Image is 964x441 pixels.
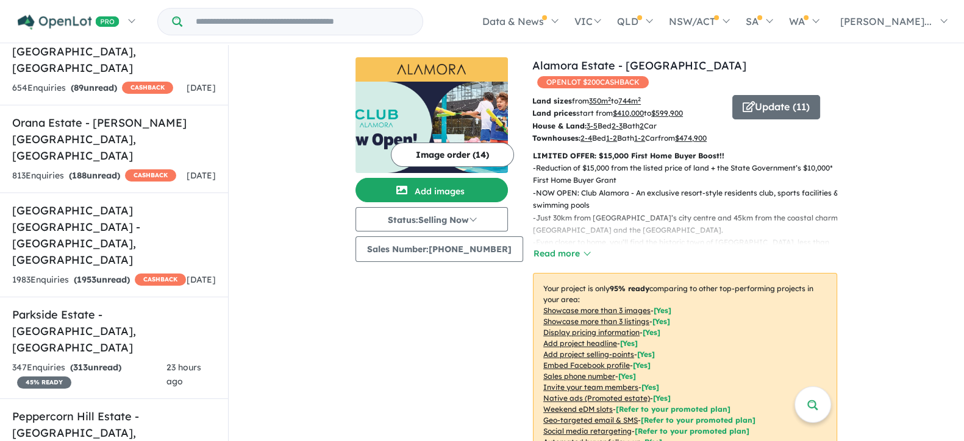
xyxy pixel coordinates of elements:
strong: ( unread) [69,170,120,181]
span: to [611,96,641,105]
a: Alamora Estate - [GEOGRAPHIC_DATA] [532,58,746,72]
span: [ Yes ] [652,317,670,326]
span: CASHBACK [135,273,186,286]
h5: Olivine Estate - [GEOGRAPHIC_DATA] , [GEOGRAPHIC_DATA] [12,27,216,76]
u: 3-5 [587,121,598,130]
button: Read more [533,247,590,261]
span: 45 % READY [17,376,71,389]
u: Invite your team members [543,383,638,392]
u: Showcase more than 3 images [543,306,651,315]
span: [Yes] [653,393,671,403]
button: Status:Selling Now [355,207,508,231]
u: $ 599,900 [651,108,683,118]
u: $ 474,900 [675,133,707,143]
sup: 2 [638,96,641,102]
a: Alamora Estate - Tarneit LogoAlamora Estate - Tarneit [355,57,508,173]
h5: [GEOGRAPHIC_DATA] [GEOGRAPHIC_DATA] - [GEOGRAPHIC_DATA] , [GEOGRAPHIC_DATA] [12,202,216,268]
p: - Just 30km from [GEOGRAPHIC_DATA]’s city centre and 45km from the coastal charm of [GEOGRAPHIC_D... [533,212,847,237]
u: Weekend eDM slots [543,404,613,414]
input: Try estate name, suburb, builder or developer [185,9,420,35]
span: 313 [73,362,88,373]
u: Display pricing information [543,328,640,337]
p: - Even closer to home, you’ll find the historic town of [GEOGRAPHIC_DATA], less than 10km away, k... [533,236,847,273]
p: from [532,95,723,107]
u: $ 410,000 [613,108,644,118]
div: 347 Enquir ies [12,361,166,390]
u: 1-2 [606,133,617,143]
span: [ Yes ] [637,350,655,359]
span: 188 [72,170,87,181]
b: 95 % ready [610,284,649,293]
button: Image order (14) [391,143,514,167]
b: Townhouses: [532,133,580,143]
span: CASHBACK [122,82,173,94]
span: 89 [74,82,84,93]
button: Add images [355,178,508,202]
span: [ Yes ] [654,306,671,315]
button: Update (11) [732,95,820,119]
span: [DATE] [187,274,216,285]
h5: Parkside Estate - [GEOGRAPHIC_DATA] , [GEOGRAPHIC_DATA] [12,306,216,356]
b: House & Land: [532,121,587,130]
u: 744 m [618,96,641,105]
b: Land sizes [532,96,572,105]
p: - Reduction of $15,000 from the listed price of land + the State Government’s $10,000* First Home... [533,162,847,187]
u: Embed Facebook profile [543,361,630,370]
sup: 2 [608,96,611,102]
b: Land prices [532,108,576,118]
u: Add project headline [543,339,617,348]
span: OPENLOT $ 200 CASHBACK [537,76,649,88]
span: [Refer to your promoted plan] [641,415,755,425]
span: [Refer to your promoted plan] [635,426,749,436]
strong: ( unread) [70,362,121,373]
img: Openlot PRO Logo White [18,15,120,30]
u: 2-3 [612,121,623,130]
button: Sales Number:[PHONE_NUMBER] [355,236,523,262]
p: LIMITED OFFER: $15,000 First Home Buyer Boost!! [533,150,837,162]
span: [ Yes ] [618,372,636,381]
span: 1953 [77,274,96,285]
span: [DATE] [187,170,216,181]
u: 2-4 [580,133,592,143]
u: Geo-targeted email & SMS [543,415,638,425]
u: 1-2 [634,133,645,143]
span: [Refer to your promoted plan] [616,404,730,414]
span: [ Yes ] [620,339,638,348]
div: 654 Enquir ies [12,81,173,96]
u: Sales phone number [543,372,615,381]
span: [ Yes ] [641,383,659,392]
u: 350 m [589,96,611,105]
div: 1983 Enquir ies [12,273,186,288]
p: start from [532,107,723,119]
u: Social media retargeting [543,426,632,436]
span: [ Yes ] [643,328,660,337]
u: Add project selling-points [543,350,634,359]
div: 813 Enquir ies [12,169,176,183]
span: [DATE] [187,82,216,93]
u: 2 [640,121,644,130]
h5: Orana Estate - [PERSON_NAME][GEOGRAPHIC_DATA] , [GEOGRAPHIC_DATA] [12,115,216,164]
img: Alamora Estate - Tarneit [355,82,508,173]
u: Native ads (Promoted estate) [543,393,650,403]
strong: ( unread) [74,274,130,285]
span: 23 hours ago [166,362,201,387]
p: - NOW OPEN: Club Alamora - An exclusive resort-style residents club, sports facilities & swimming... [533,187,847,212]
strong: ( unread) [71,82,117,93]
p: Bed Bath Car [532,120,723,132]
span: [PERSON_NAME]... [840,15,932,27]
span: [ Yes ] [633,361,651,370]
span: CASHBACK [125,169,176,182]
p: Bed Bath Car from [532,132,723,144]
span: to [644,108,683,118]
u: Showcase more than 3 listings [543,317,649,326]
img: Alamora Estate - Tarneit Logo [360,62,503,77]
